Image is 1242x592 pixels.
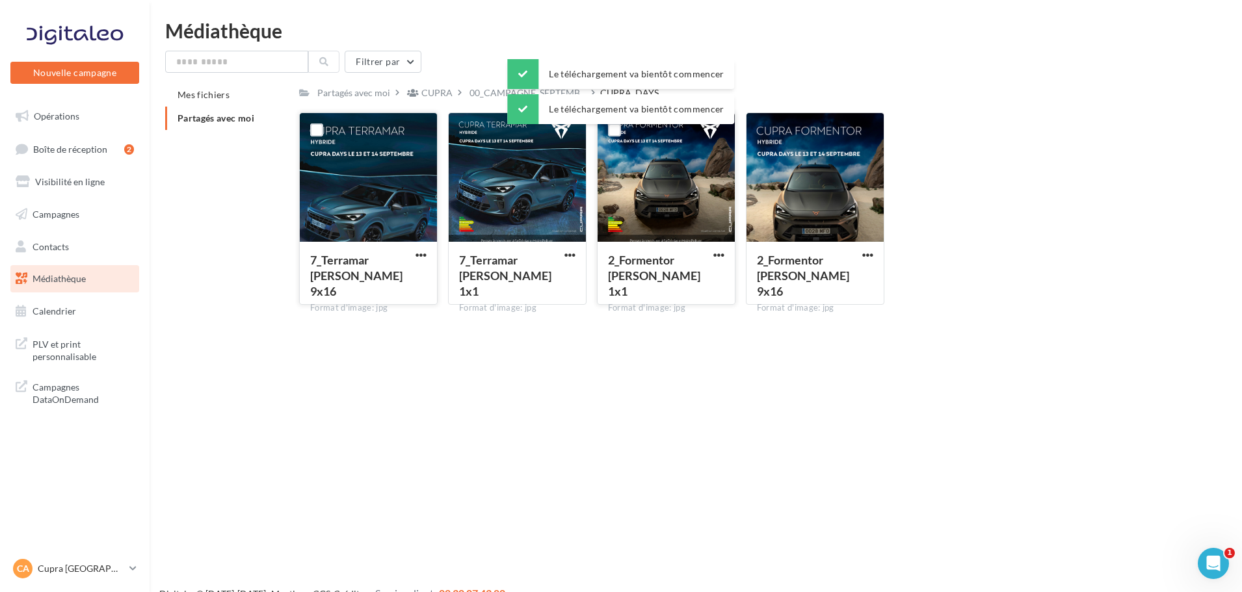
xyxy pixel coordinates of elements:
[8,330,142,368] a: PLV et print personnalisable
[8,373,142,411] a: Campagnes DataOnDemand
[310,253,403,298] span: 7_Terramar Loyer 9x16
[8,201,142,228] a: Campagnes
[1224,548,1235,558] span: 1
[10,62,139,84] button: Nouvelle campagne
[38,562,124,575] p: Cupra [GEOGRAPHIC_DATA]
[8,233,142,261] a: Contacts
[8,298,142,325] a: Calendrier
[33,335,134,363] span: PLV et print personnalisable
[8,103,142,130] a: Opérations
[8,135,142,163] a: Boîte de réception2
[608,253,700,298] span: 2_Formentor Loyer 1x1
[8,168,142,196] a: Visibilité en ligne
[8,265,142,292] a: Médiathèque
[124,144,134,155] div: 2
[33,378,134,406] span: Campagnes DataOnDemand
[33,209,79,220] span: Campagnes
[459,302,575,314] div: Format d'image: jpg
[165,21,1226,40] div: Médiathèque
[608,302,724,314] div: Format d'image: jpg
[33,305,76,316] span: Calendrier
[507,59,734,89] div: Le téléchargement va bientôt commencer
[178,89,230,100] span: Mes fichiers
[345,51,421,73] button: Filtrer par
[421,86,453,99] div: CUPRA
[33,240,69,251] span: Contacts
[757,253,849,298] span: 2_Formentor Loyer 9x16
[757,302,873,314] div: Format d'image: jpg
[1198,548,1229,579] iframe: Intercom live chat
[310,302,427,314] div: Format d'image: jpg
[10,556,139,581] a: CA Cupra [GEOGRAPHIC_DATA]
[317,86,390,99] div: Partagés avec moi
[459,253,551,298] span: 7_Terramar Loyer 1x1
[17,562,29,575] span: CA
[35,176,105,187] span: Visibilité en ligne
[33,273,86,284] span: Médiathèque
[34,110,79,122] span: Opérations
[178,112,254,123] span: Partagés avec moi
[469,86,586,99] span: 00_CAMPAGNE_SEPTEMB...
[507,94,734,124] div: Le téléchargement va bientôt commencer
[33,143,107,154] span: Boîte de réception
